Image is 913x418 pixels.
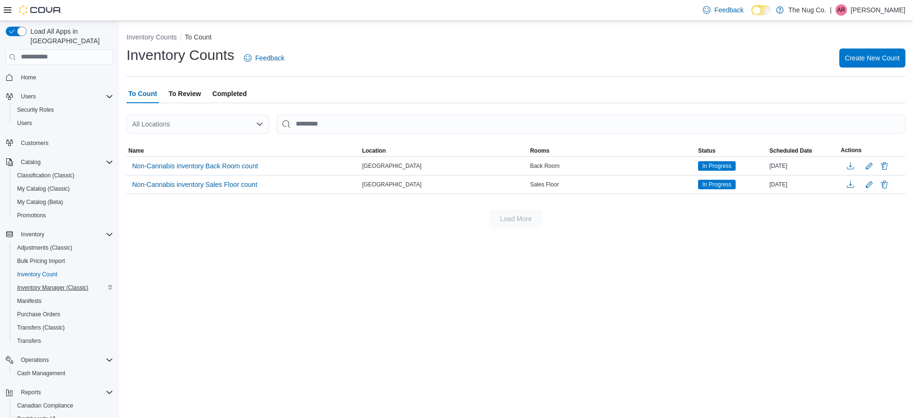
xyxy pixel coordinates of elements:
div: [DATE] [767,179,839,190]
span: Adjustments (Classic) [17,244,72,252]
p: The Nug Co. [788,4,826,16]
button: Location [360,145,528,156]
img: Cova [19,5,62,15]
span: My Catalog (Beta) [13,196,113,208]
span: Location [362,147,386,155]
span: Completed [213,84,247,103]
button: Catalog [2,156,117,169]
span: Manifests [17,297,41,305]
a: Adjustments (Classic) [13,242,76,253]
span: My Catalog (Classic) [17,185,70,193]
span: Canadian Compliance [17,402,73,409]
button: Bulk Pricing Import [10,254,117,268]
span: Cash Management [13,368,113,379]
span: Transfers (Classic) [13,322,113,333]
button: Delete [879,179,890,190]
a: Bulk Pricing Import [13,255,69,267]
span: Manifests [13,295,113,307]
a: My Catalog (Classic) [13,183,74,194]
a: Transfers [13,335,45,347]
span: AR [837,4,845,16]
span: Feedback [714,5,743,15]
span: Users [17,91,113,102]
a: Inventory Count [13,269,61,280]
span: Bulk Pricing Import [13,255,113,267]
span: Canadian Compliance [13,400,113,411]
button: Edit count details [864,177,875,192]
span: Rooms [530,147,550,155]
p: | [830,4,832,16]
span: In Progress [698,161,736,171]
a: Customers [17,137,52,149]
button: Transfers [10,334,117,348]
span: My Catalog (Classic) [13,183,113,194]
input: Dark Mode [751,5,771,15]
button: Operations [17,354,53,366]
button: Delete [879,160,890,172]
span: Scheduled Date [769,147,812,155]
span: Catalog [21,158,40,166]
div: Alex Roerick [835,4,847,16]
a: Purchase Orders [13,309,64,320]
span: Operations [17,354,113,366]
span: Users [21,93,36,100]
span: Load All Apps in [GEOGRAPHIC_DATA] [27,27,113,46]
a: Users [13,117,36,129]
button: Manifests [10,294,117,308]
a: Feedback [699,0,747,19]
span: Adjustments (Classic) [13,242,113,253]
span: Home [17,71,113,83]
div: Sales Floor [528,179,696,190]
span: Transfers (Classic) [17,324,65,331]
span: Load More [500,214,532,224]
a: My Catalog (Beta) [13,196,67,208]
span: Reports [17,387,113,398]
span: Operations [21,356,49,364]
button: Catalog [17,156,44,168]
span: Inventory Manager (Classic) [17,284,88,292]
button: Operations [2,353,117,367]
span: Inventory [17,229,113,240]
button: Non-Cannabis inventory Back Room count [128,159,262,173]
button: Inventory Manager (Classic) [10,281,117,294]
span: [GEOGRAPHIC_DATA] [362,181,421,188]
a: Feedback [240,49,288,68]
button: Inventory Count [10,268,117,281]
span: To Count [128,84,157,103]
input: This is a search bar. After typing your query, hit enter to filter the results lower in the page. [277,115,905,134]
button: Transfers (Classic) [10,321,117,334]
button: Load More [489,209,543,228]
button: Status [696,145,767,156]
span: In Progress [698,180,736,189]
button: Cash Management [10,367,117,380]
button: My Catalog (Beta) [10,195,117,209]
button: Users [2,90,117,103]
span: Reports [21,389,41,396]
span: Transfers [13,335,113,347]
button: Inventory [2,228,117,241]
a: Cash Management [13,368,69,379]
span: Users [13,117,113,129]
button: Customers [2,136,117,149]
button: Users [17,91,39,102]
span: To Review [168,84,201,103]
a: Classification (Classic) [13,170,78,181]
span: Create New Count [845,53,900,63]
span: Promotions [13,210,113,221]
span: Catalog [17,156,113,168]
span: Inventory Manager (Classic) [13,282,113,293]
span: Bulk Pricing Import [17,257,65,265]
span: Customers [21,139,49,147]
button: Canadian Compliance [10,399,117,412]
span: My Catalog (Beta) [17,198,63,206]
span: Purchase Orders [17,311,60,318]
button: Users [10,117,117,130]
span: [GEOGRAPHIC_DATA] [362,162,421,170]
button: Security Roles [10,103,117,117]
button: Reports [17,387,45,398]
span: Dark Mode [751,15,752,16]
span: Non-Cannabis inventory Back Room count [132,161,258,171]
button: Scheduled Date [767,145,839,156]
span: Security Roles [17,106,54,114]
span: Inventory Count [13,269,113,280]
